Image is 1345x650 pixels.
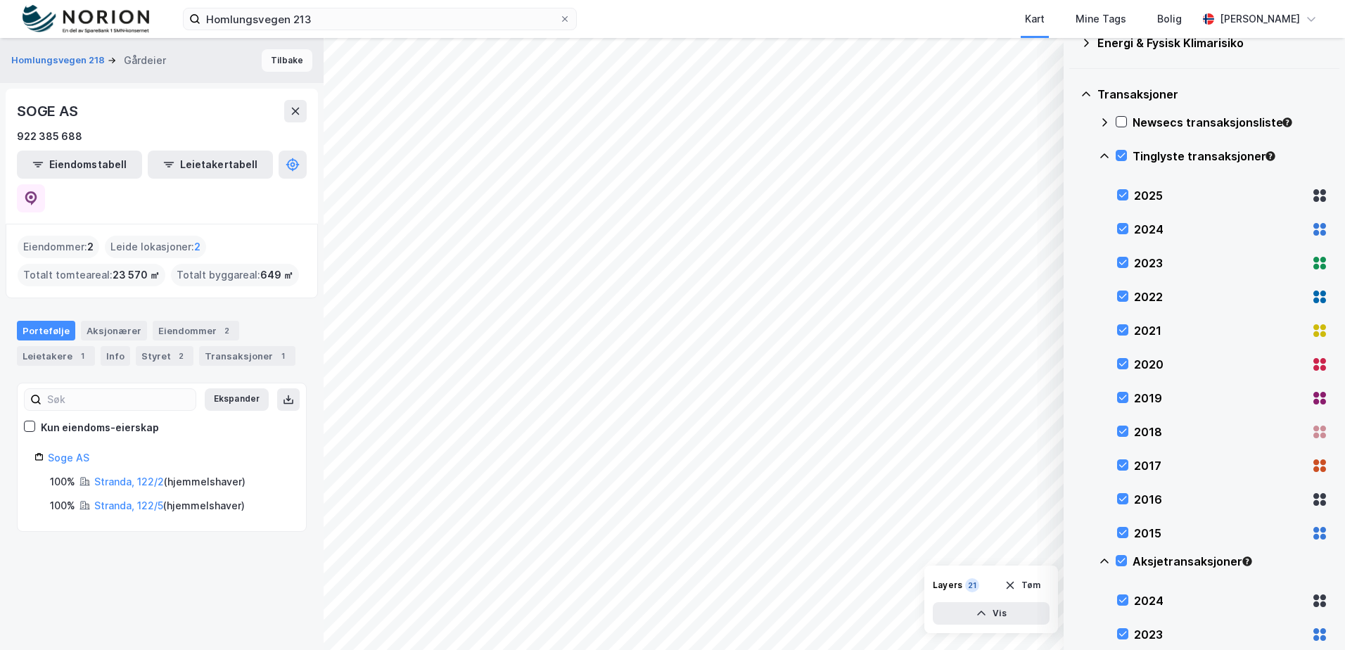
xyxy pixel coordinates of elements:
img: norion-logo.80e7a08dc31c2e691866.png [23,5,149,34]
div: Gårdeier [124,52,166,69]
div: 100% [50,497,75,514]
span: 23 570 ㎡ [113,267,160,283]
div: SOGE AS [17,100,81,122]
div: Transaksjoner [1097,86,1328,103]
button: Vis [933,602,1050,625]
span: 2 [194,238,200,255]
div: Newsecs transaksjonsliste [1133,114,1328,131]
div: Bolig [1157,11,1182,27]
span: 649 ㎡ [260,267,293,283]
div: Layers [933,580,962,591]
div: Aksjetransaksjoner [1133,553,1328,570]
div: Kontrollprogram for chat [1275,582,1345,650]
div: Leide lokasjoner : [105,236,206,258]
div: Energi & Fysisk Klimarisiko [1097,34,1328,51]
button: Leietakertabell [148,151,273,179]
input: Søk [42,389,196,410]
div: Tooltip anchor [1281,116,1294,129]
div: 2 [219,324,234,338]
iframe: Chat Widget [1275,582,1345,650]
div: 2021 [1134,322,1306,339]
div: Tinglyste transaksjoner [1133,148,1328,165]
div: 2019 [1134,390,1306,407]
div: [PERSON_NAME] [1220,11,1300,27]
div: 2024 [1134,221,1306,238]
div: ( hjemmelshaver ) [94,473,246,490]
a: Soge AS [48,452,89,464]
div: Info [101,346,130,366]
div: Kart [1025,11,1045,27]
div: 2024 [1134,592,1306,609]
input: Søk på adresse, matrikkel, gårdeiere, leietakere eller personer [200,8,559,30]
div: 2020 [1134,356,1306,373]
div: Tooltip anchor [1264,150,1277,162]
div: 21 [965,578,979,592]
button: Eiendomstabell [17,151,142,179]
div: 1 [276,349,290,363]
span: 2 [87,238,94,255]
div: 2015 [1134,525,1306,542]
div: 1 [75,349,89,363]
div: Styret [136,346,193,366]
button: Ekspander [205,388,269,411]
div: 100% [50,473,75,490]
button: Tøm [995,574,1050,597]
div: 2016 [1134,491,1306,508]
div: 2022 [1134,288,1306,305]
div: Totalt byggareal : [171,264,299,286]
a: Stranda, 122/5 [94,499,163,511]
div: 2 [174,349,188,363]
button: Tilbake [262,49,312,72]
div: Leietakere [17,346,95,366]
div: Totalt tomteareal : [18,264,165,286]
div: 922 385 688 [17,128,82,145]
div: Aksjonærer [81,321,147,340]
div: Transaksjoner [199,346,295,366]
div: 2018 [1134,423,1306,440]
div: 2017 [1134,457,1306,474]
div: Mine Tags [1076,11,1126,27]
div: Portefølje [17,321,75,340]
div: Eiendommer [153,321,239,340]
button: Homlungsvegen 218 [11,53,108,68]
div: 2023 [1134,626,1306,643]
a: Stranda, 122/2 [94,476,164,487]
div: 2023 [1134,255,1306,272]
div: Kun eiendoms-eierskap [41,419,159,436]
div: Eiendommer : [18,236,99,258]
div: Tooltip anchor [1241,555,1254,568]
div: ( hjemmelshaver ) [94,497,245,514]
div: 2025 [1134,187,1306,204]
